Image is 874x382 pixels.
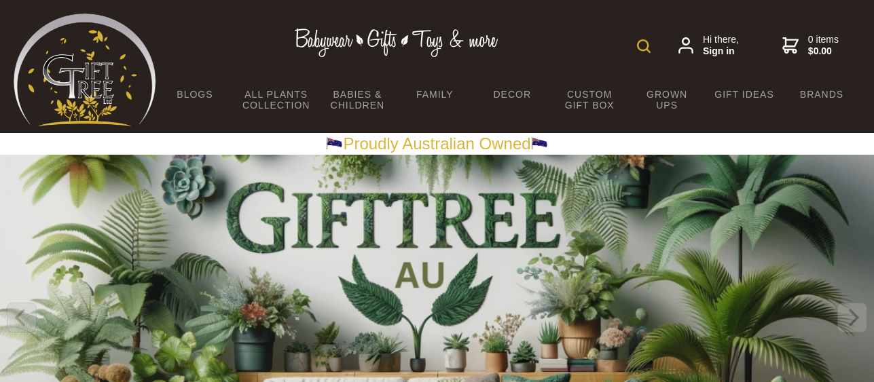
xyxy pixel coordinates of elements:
a: Grown Ups [628,80,706,119]
a: Family [396,80,473,109]
a: Babies & Children [318,80,396,119]
a: Proudly Australian Owned [326,134,547,153]
a: Custom Gift Box [551,80,628,119]
span: Hi there, [703,34,739,58]
a: Hi there,Sign in [678,34,739,58]
a: Gift Ideas [706,80,783,109]
a: All Plants Collection [234,80,318,119]
a: 0 items$0.00 [782,34,839,58]
img: Babywear - Gifts - Toys & more [295,28,498,57]
a: Brands [783,80,860,109]
strong: Sign in [703,45,739,58]
strong: $0.00 [808,45,839,58]
span: 0 items [808,34,839,58]
a: Decor [473,80,551,109]
a: BLOGS [156,80,234,109]
img: product search [637,39,651,53]
img: Babyware - Gifts - Toys and more... [14,14,156,126]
